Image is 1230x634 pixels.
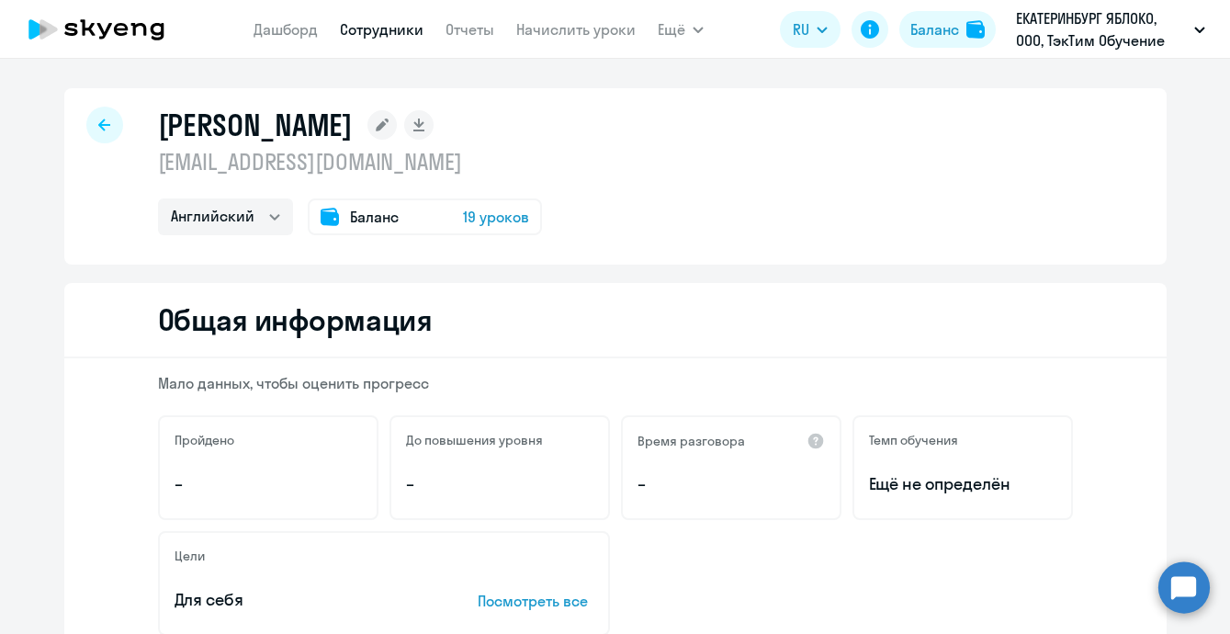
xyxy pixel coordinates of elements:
span: Ещё не определён [869,472,1056,496]
p: ЕКАТЕРИНБУРГ ЯБЛОКО, ООО, ТэкТим Обучение [1016,7,1187,51]
button: Ещё [658,11,704,48]
span: Ещё [658,18,685,40]
div: Баланс [910,18,959,40]
a: Начислить уроки [516,20,636,39]
span: RU [793,18,809,40]
a: Дашборд [254,20,318,39]
a: Отчеты [446,20,494,39]
button: ЕКАТЕРИНБУРГ ЯБЛОКО, ООО, ТэкТим Обучение [1007,7,1214,51]
h5: Темп обучения [869,432,958,448]
h5: Время разговора [638,433,745,449]
h5: Цели [175,548,205,564]
a: Сотрудники [340,20,423,39]
h5: До повышения уровня [406,432,543,448]
span: Баланс [350,206,399,228]
p: Мало данных, чтобы оценить прогресс [158,373,1073,393]
p: [EMAIL_ADDRESS][DOMAIN_NAME] [158,147,542,176]
p: – [638,472,825,496]
p: – [175,472,362,496]
p: Посмотреть все [478,590,593,612]
img: balance [966,20,985,39]
h1: [PERSON_NAME] [158,107,353,143]
button: Балансbalance [899,11,996,48]
p: – [406,472,593,496]
button: RU [780,11,841,48]
h5: Пройдено [175,432,234,448]
span: 19 уроков [463,206,529,228]
h2: Общая информация [158,301,433,338]
p: Для себя [175,588,421,612]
